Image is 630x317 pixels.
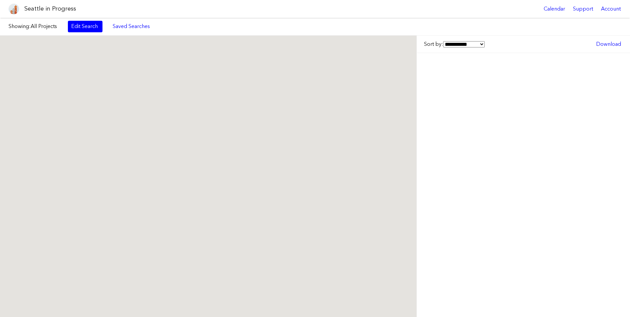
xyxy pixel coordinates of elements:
[68,21,102,32] a: Edit Search
[24,5,76,13] h1: Seattle in Progress
[593,39,624,50] a: Download
[9,4,19,14] img: favicon-96x96.png
[424,41,485,48] label: Sort by:
[9,23,61,30] label: Showing:
[31,23,57,29] span: All Projects
[443,41,485,47] select: Sort by:
[109,21,154,32] a: Saved Searches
